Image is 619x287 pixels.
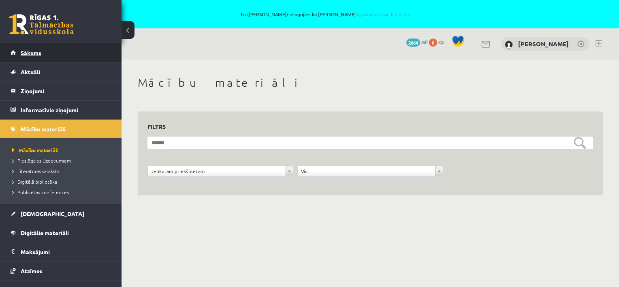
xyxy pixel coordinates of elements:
span: Atzīmes [21,267,43,274]
a: Digitālie materiāli [11,223,111,242]
span: Mācību materiāli [12,147,59,153]
a: Digitālā bibliotēka [12,178,113,185]
a: Visi [298,166,443,176]
img: Robijs Cabuls [505,41,513,49]
span: xp [438,39,444,45]
span: Aktuāli [21,68,40,75]
a: Literatūras saraksts [12,167,113,175]
a: Atpakaļ uz savu lietotāju [356,11,410,17]
a: [DEMOGRAPHIC_DATA] [11,204,111,223]
span: Digitālā bibliotēka [12,178,57,185]
h3: Filtrs [147,121,583,132]
span: Sākums [21,49,41,56]
span: Digitālie materiāli [21,229,69,236]
a: Informatīvie ziņojumi [11,101,111,119]
legend: Ziņojumi [21,81,111,100]
span: mP [421,39,428,45]
a: Rīgas 1. Tālmācības vidusskola [9,14,74,34]
span: 2064 [406,39,420,47]
h1: Mācību materiāli [138,76,603,90]
a: Sākums [11,43,111,62]
span: Tu ([PERSON_NAME]) ielogojies kā [PERSON_NAME] [93,12,557,17]
a: Atzīmes [11,261,111,280]
span: Publicētas konferences [12,189,69,195]
span: [DEMOGRAPHIC_DATA] [21,210,84,217]
a: Aktuāli [11,62,111,81]
a: Publicētas konferences [12,188,113,196]
span: Jebkuram priekšmetam [151,166,282,176]
span: Pieslēgties Uzdevumiem [12,157,71,164]
span: Visi [301,166,432,176]
a: Ziņojumi [11,81,111,100]
legend: Informatīvie ziņojumi [21,101,111,119]
a: 2064 mP [406,39,428,45]
span: 0 [429,39,437,47]
a: Pieslēgties Uzdevumiem [12,157,113,164]
span: Mācību materiāli [21,125,66,133]
a: [PERSON_NAME] [518,40,569,48]
legend: Maksājumi [21,242,111,261]
a: Jebkuram priekšmetam [148,166,293,176]
span: Literatūras saraksts [12,168,59,174]
a: Maksājumi [11,242,111,261]
a: Mācību materiāli [12,146,113,154]
a: Mācību materiāli [11,120,111,138]
a: 0 xp [429,39,448,45]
